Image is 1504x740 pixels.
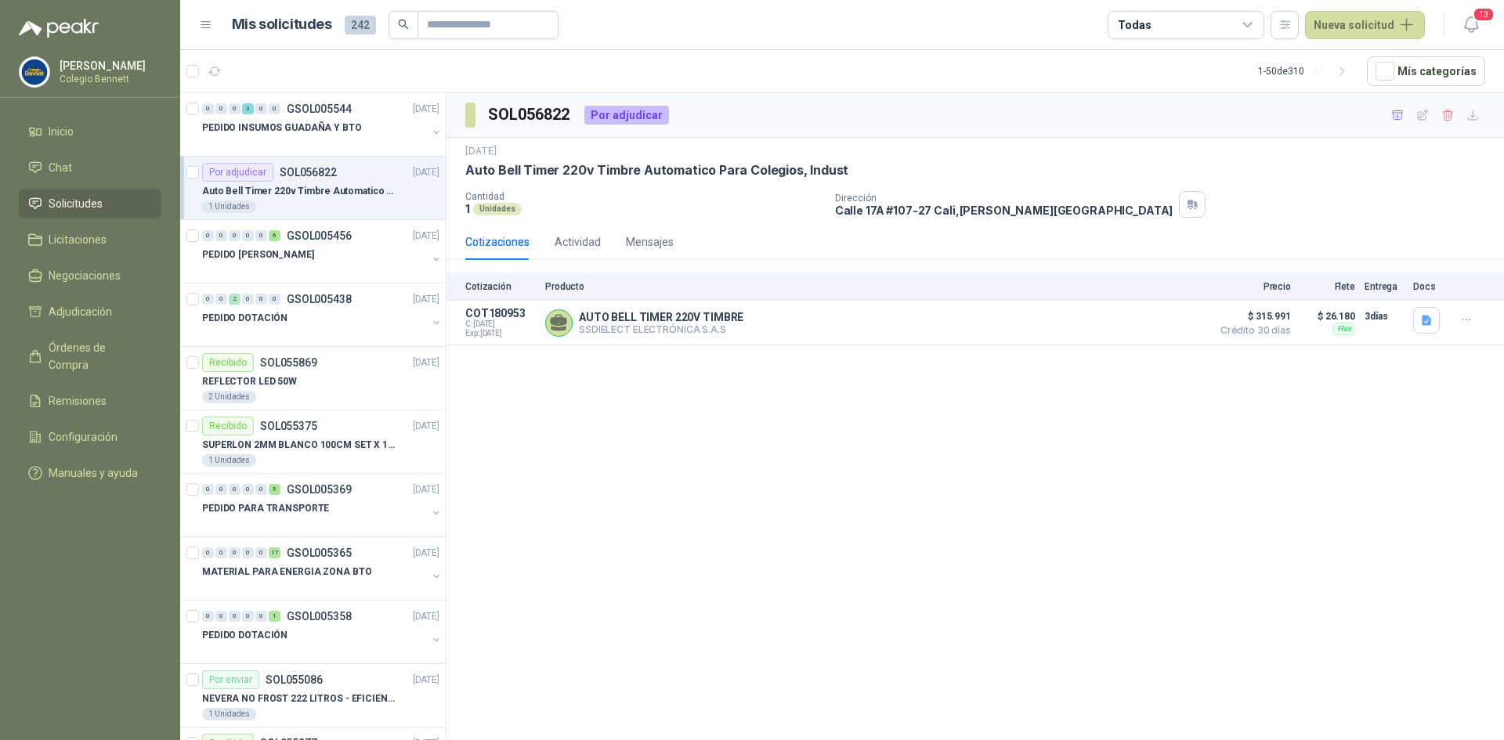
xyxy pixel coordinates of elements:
p: SUPERLON 2MM BLANCO 100CM SET X 150 METROS [202,438,397,453]
div: 1 Unidades [202,708,256,720]
a: RecibidoSOL055869[DATE] REFLECTOR LED 50W2 Unidades [180,347,446,410]
p: AUTO BELL TIMER 220V TIMBRE [579,311,743,323]
p: [DATE] [413,609,439,624]
span: 242 [345,16,376,34]
div: 0 [202,103,214,114]
p: PEDIDO DOTACIÓN [202,628,287,643]
span: Crédito 30 días [1213,326,1291,335]
div: 0 [215,547,227,558]
a: 0 0 0 0 0 1 GSOL005358[DATE] PEDIDO DOTACIÓN [202,607,443,657]
span: Adjudicación [49,303,112,320]
span: Exp: [DATE] [465,329,536,338]
p: SSDIELECT ELECTRÓNICA S.A.S [579,323,743,335]
p: Dirección [835,193,1173,204]
a: Licitaciones [19,225,161,254]
a: Negociaciones [19,261,161,291]
p: Auto Bell Timer 220v Timbre Automatico Para Colegios, Indust [465,162,848,179]
p: Precio [1213,281,1291,292]
span: $ 315.991 [1213,307,1291,326]
div: Actividad [555,233,601,251]
p: SOL055869 [260,357,317,368]
a: 0 0 0 3 0 0 GSOL005544[DATE] PEDIDO INSUMOS GUADAÑA Y BTO [202,99,443,150]
p: GSOL005438 [287,294,352,305]
p: Cantidad [465,191,822,202]
div: 5 [269,484,280,495]
a: 0 0 2 0 0 0 GSOL005438[DATE] PEDIDO DOTACIÓN [202,290,443,340]
a: Configuración [19,422,161,452]
div: Unidades [473,203,522,215]
p: Flete [1300,281,1355,292]
div: 0 [202,230,214,241]
div: 0 [269,294,280,305]
div: 0 [242,547,254,558]
p: Colegio Bennett [60,74,157,84]
div: 0 [229,611,240,622]
p: [DATE] [413,102,439,117]
div: 0 [202,547,214,558]
div: 0 [269,103,280,114]
div: Por adjudicar [202,163,273,182]
p: PEDIDO [PERSON_NAME] [202,247,314,262]
a: 0 0 0 0 0 5 GSOL005369[DATE] PEDIDO PARA TRANSPORTE [202,480,443,530]
div: Recibido [202,417,254,435]
div: 1 - 50 de 310 [1258,59,1354,84]
div: 0 [242,611,254,622]
div: Todas [1118,16,1151,34]
p: [DATE] [413,419,439,434]
span: C: [DATE] [465,319,536,329]
div: 0 [255,484,267,495]
span: Manuales y ayuda [49,464,138,482]
div: 0 [215,103,227,114]
span: Chat [49,159,72,176]
div: 3 [242,103,254,114]
button: Mís categorías [1367,56,1485,86]
p: PEDIDO INSUMOS GUADAÑA Y BTO [202,121,362,135]
p: Producto [545,281,1203,292]
span: Inicio [49,123,74,140]
a: Por enviarSOL055086[DATE] NEVERA NO FROST 222 LITROS - EFICIENCIA ENERGETICA A1 Unidades [180,664,446,727]
button: Nueva solicitud [1305,11,1425,39]
div: 0 [229,547,240,558]
p: [DATE] [413,673,439,688]
button: 13 [1457,11,1485,39]
p: GSOL005365 [287,547,352,558]
p: GSOL005456 [287,230,352,241]
div: 2 [229,294,240,305]
a: Por adjudicarSOL056822[DATE] Auto Bell Timer 220v Timbre Automatico Para Colegios, Indust1 Unidades [180,157,446,220]
div: 0 [229,484,240,495]
p: Cotización [465,281,536,292]
div: 0 [255,103,267,114]
p: Entrega [1365,281,1404,292]
div: 1 [269,611,280,622]
a: 0 0 0 0 0 17 GSOL005365[DATE] MATERIAL PARA ENERGIA ZONA BTO [202,543,443,594]
p: [DATE] [465,144,497,159]
p: Calle 17A #107-27 Cali , [PERSON_NAME][GEOGRAPHIC_DATA] [835,204,1173,217]
div: 0 [255,547,267,558]
p: PEDIDO PARA TRANSPORTE [202,501,329,516]
div: 0 [255,230,267,241]
div: 0 [215,484,227,495]
div: Recibido [202,353,254,372]
p: REFLECTOR LED 50W [202,374,297,389]
div: Por adjudicar [584,106,669,125]
span: Negociaciones [49,267,121,284]
p: PEDIDO DOTACIÓN [202,311,287,326]
span: Solicitudes [49,195,103,212]
div: 0 [229,230,240,241]
p: GSOL005369 [287,484,352,495]
a: Solicitudes [19,189,161,218]
span: Configuración [49,428,117,446]
img: Logo peakr [19,19,99,38]
p: [DATE] [413,165,439,180]
div: Cotizaciones [465,233,530,251]
div: Mensajes [626,233,674,251]
p: [DATE] [413,229,439,244]
div: 0 [229,103,240,114]
div: 0 [255,611,267,622]
a: Órdenes de Compra [19,333,161,380]
p: Docs [1413,281,1444,292]
p: SOL055375 [260,421,317,431]
p: [DATE] [413,482,439,497]
a: Manuales y ayuda [19,458,161,488]
div: 0 [215,294,227,305]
